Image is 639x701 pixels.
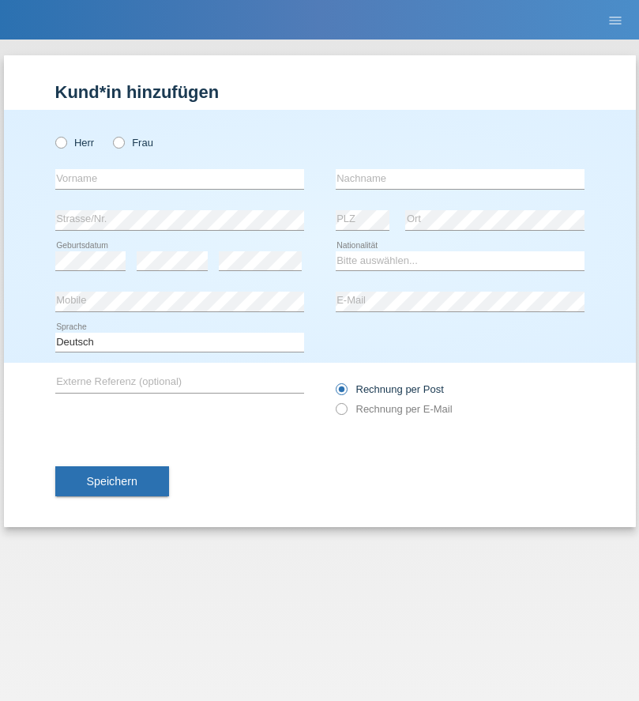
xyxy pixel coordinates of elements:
[336,383,346,403] input: Rechnung per Post
[607,13,623,28] i: menu
[55,82,584,102] h1: Kund*in hinzufügen
[336,403,346,423] input: Rechnung per E-Mail
[113,137,123,147] input: Frau
[600,15,631,24] a: menu
[336,403,453,415] label: Rechnung per E-Mail
[113,137,153,149] label: Frau
[336,383,444,395] label: Rechnung per Post
[55,466,169,496] button: Speichern
[55,137,95,149] label: Herr
[87,475,137,488] span: Speichern
[55,137,66,147] input: Herr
